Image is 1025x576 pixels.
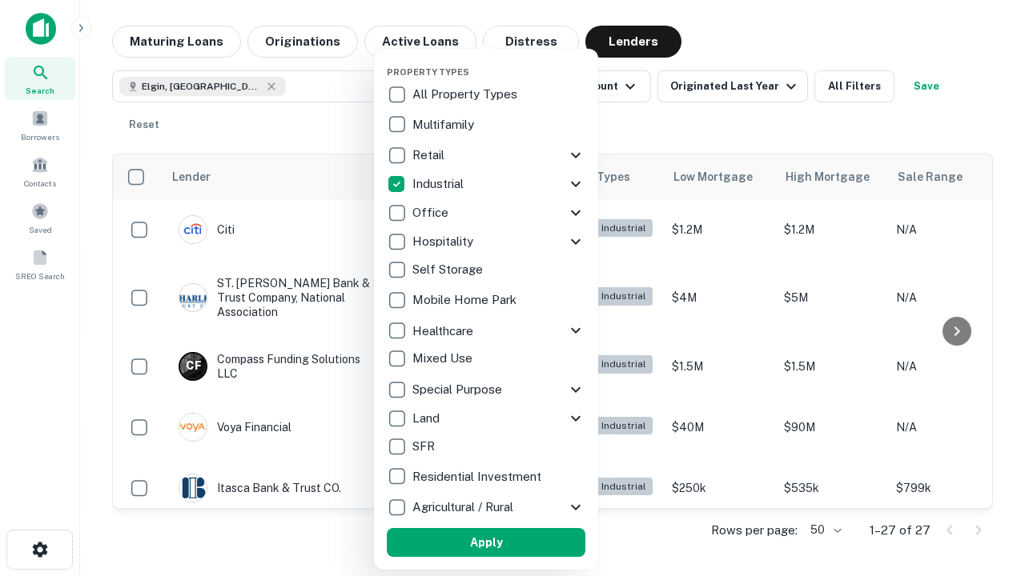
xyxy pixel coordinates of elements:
p: Land [412,409,443,428]
div: Industrial [387,170,585,198]
p: Industrial [412,174,467,194]
div: Hospitality [387,227,585,256]
p: Mobile Home Park [412,290,520,310]
p: Residential Investment [412,467,545,486]
div: Special Purpose [387,375,585,404]
div: Retail [387,141,585,170]
div: Agricultural / Rural [387,493,585,522]
p: Multifamily [412,115,477,134]
p: Retail [412,146,448,165]
p: Hospitality [412,232,476,251]
p: Mixed Use [412,349,476,368]
p: Healthcare [412,322,476,341]
p: All Property Types [412,85,521,104]
p: Agricultural / Rural [412,498,517,517]
div: Office [387,198,585,227]
span: Property Types [387,67,469,77]
div: Land [387,404,585,433]
p: SFR [412,437,438,456]
div: Healthcare [387,316,585,345]
p: Office [412,203,452,222]
iframe: Chat Widget [945,448,1025,525]
p: Special Purpose [412,380,505,399]
p: Self Storage [412,260,486,279]
button: Apply [387,528,585,557]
